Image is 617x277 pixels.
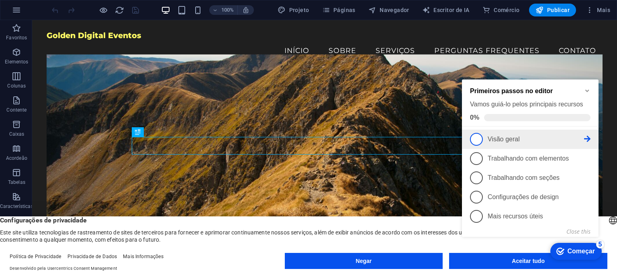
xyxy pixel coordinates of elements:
font: Elementos [5,59,28,65]
i: Recarregar página [115,6,124,15]
font: Trabalhando com elementos [29,84,110,90]
font: Projeto [289,7,309,13]
font: Navegador [380,7,409,13]
font: Escritor de IA [433,7,470,13]
font: Páginas [333,7,355,13]
button: Comércio [479,4,523,16]
li: Mais recursos úteis [3,135,140,155]
font: 100% [221,7,234,13]
div: Começar 5 itens restantes, 0% concluído [92,171,143,188]
div: Design (Ctrl+Alt+Y) [274,4,312,16]
font: Colunas [7,83,26,89]
font: Trabalhando com seções [29,103,101,110]
font: Favoritos [6,35,27,41]
font: Publicar [547,7,570,13]
font: Acordeão [6,155,27,161]
button: Escritor de IA [419,4,473,16]
font: Vamos guiá-lo pelos principais recursos [11,29,125,36]
font: Tabelas [8,179,25,185]
font: Caixas [9,131,25,137]
button: Clique aqui para sair do modo de visualização e continuar editando [98,5,108,15]
font: Começar [109,176,136,183]
button: Close this [108,156,132,164]
font: Visão geral [29,64,61,71]
i: Ao redimensionar, ajuste automaticamente o nível de zoom para se ajustar ao dispositivo escolhido. [242,6,249,14]
li: Trabalhando com seções [3,97,140,116]
li: Visão geral [3,58,140,77]
font: 0% [11,43,20,49]
font: Primeiros passos no editor [11,16,94,23]
font: Mais [597,7,610,13]
button: 100% [209,5,238,15]
font: 5 [140,169,143,176]
font: Configurações de design [29,122,100,129]
button: Navegador [365,4,413,16]
li: Configurações de design [3,116,140,135]
font: Contente [6,107,27,113]
button: Páginas [319,4,359,16]
button: Mais [582,4,613,16]
li: Trabalhando com elementos [3,77,140,97]
div: Minimize checklist [125,16,132,22]
button: Projeto [274,4,312,16]
button: Publicar [529,4,576,16]
button: recarregar [114,5,124,15]
font: Mais recursos úteis [29,141,84,148]
font: Comércio [494,7,519,13]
